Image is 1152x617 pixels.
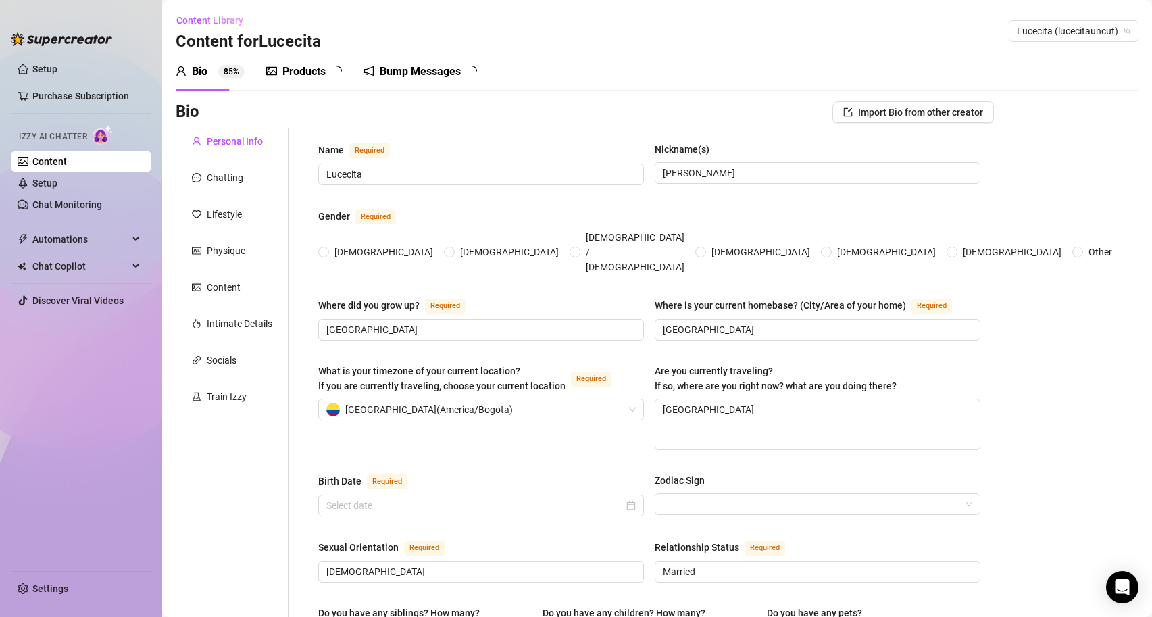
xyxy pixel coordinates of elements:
div: Name [318,143,344,157]
span: picture [266,66,277,76]
span: Required [349,143,390,158]
div: Bump Messages [380,64,461,80]
span: Chat Copilot [32,255,128,277]
a: Content [32,156,67,167]
img: Chat Copilot [18,262,26,271]
span: Required [404,541,445,556]
span: Required [355,209,396,224]
label: Where did you grow up? [318,297,480,314]
span: loading [331,66,342,76]
span: link [192,355,201,365]
span: loading [466,66,477,76]
input: Name [326,167,633,182]
span: [DEMOGRAPHIC_DATA] [957,245,1067,260]
span: Import Bio from other creator [858,107,983,118]
div: Where did you grow up? [318,298,420,313]
span: Required [745,541,785,556]
div: Birth Date [318,474,361,489]
div: Products [282,64,326,80]
span: user [176,66,186,76]
a: Settings [32,583,68,594]
div: Nickname(s) [655,142,709,157]
label: Birth Date [318,473,422,489]
input: Nickname(s) [663,166,970,180]
button: Content Library [176,9,254,31]
div: Personal Info [207,134,263,149]
span: Content Library [176,15,243,26]
span: team [1123,27,1131,35]
span: fire [192,319,201,328]
span: Required [911,299,952,314]
span: heart [192,209,201,219]
div: Train Izzy [207,389,247,404]
a: Chat Monitoring [32,199,102,210]
a: Discover Viral Videos [32,295,124,306]
div: Relationship Status [655,540,739,555]
span: Izzy AI Chatter [19,130,87,143]
img: co [326,403,340,416]
span: Required [367,474,407,489]
div: Chatting [207,170,243,185]
label: Sexual Orientation [318,539,459,556]
button: Import Bio from other creator [832,101,994,123]
img: AI Chatter [93,125,114,145]
div: Open Intercom Messenger [1106,571,1138,603]
span: [DEMOGRAPHIC_DATA] [455,245,564,260]
span: import [843,107,853,117]
div: Zodiac Sign [655,473,705,488]
img: logo-BBDzfeDw.svg [11,32,112,46]
span: [GEOGRAPHIC_DATA] ( America/Bogota ) [345,399,513,420]
span: notification [364,66,374,76]
span: [DEMOGRAPHIC_DATA] / [DEMOGRAPHIC_DATA] [580,230,690,274]
input: Relationship Status [663,564,970,579]
span: user [192,137,201,146]
span: Are you currently traveling? If so, where are you right now? what are you doing there? [655,366,897,391]
label: Name [318,142,405,158]
h3: Bio [176,101,199,123]
span: picture [192,282,201,292]
label: Gender [318,208,411,224]
span: thunderbolt [18,234,28,245]
textarea: [GEOGRAPHIC_DATA] [655,399,980,449]
div: Gender [318,209,350,224]
div: Socials [207,353,236,368]
span: Other [1083,245,1118,260]
div: Sexual Orientation [318,540,399,555]
label: Relationship Status [655,539,800,556]
input: Where did you grow up? [326,322,633,337]
input: Sexual Orientation [326,564,633,579]
label: Zodiac Sign [655,473,714,488]
span: [DEMOGRAPHIC_DATA] [706,245,816,260]
label: Where is your current homebase? (City/Area of your home) [655,297,967,314]
div: Content [207,280,241,295]
span: Lucecita (lucecitauncut) [1017,21,1130,41]
span: Required [425,299,466,314]
h3: Content for Lucecita [176,31,321,53]
div: Lifestyle [207,207,242,222]
a: Setup [32,64,57,74]
input: Where is your current homebase? (City/Area of your home) [663,322,970,337]
span: What is your timezone of your current location? If you are currently traveling, choose your curre... [318,366,566,391]
input: Birth Date [326,498,624,513]
span: idcard [192,246,201,255]
sup: 85% [218,65,245,78]
span: experiment [192,392,201,401]
span: [DEMOGRAPHIC_DATA] [832,245,941,260]
div: Where is your current homebase? (City/Area of your home) [655,298,906,313]
span: Automations [32,228,128,250]
a: Purchase Subscription [32,91,129,101]
span: message [192,173,201,182]
span: [DEMOGRAPHIC_DATA] [329,245,439,260]
div: Bio [192,64,207,80]
div: Physique [207,243,245,258]
span: Required [571,372,611,387]
div: Intimate Details [207,316,272,331]
label: Nickname(s) [655,142,719,157]
a: Setup [32,178,57,189]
